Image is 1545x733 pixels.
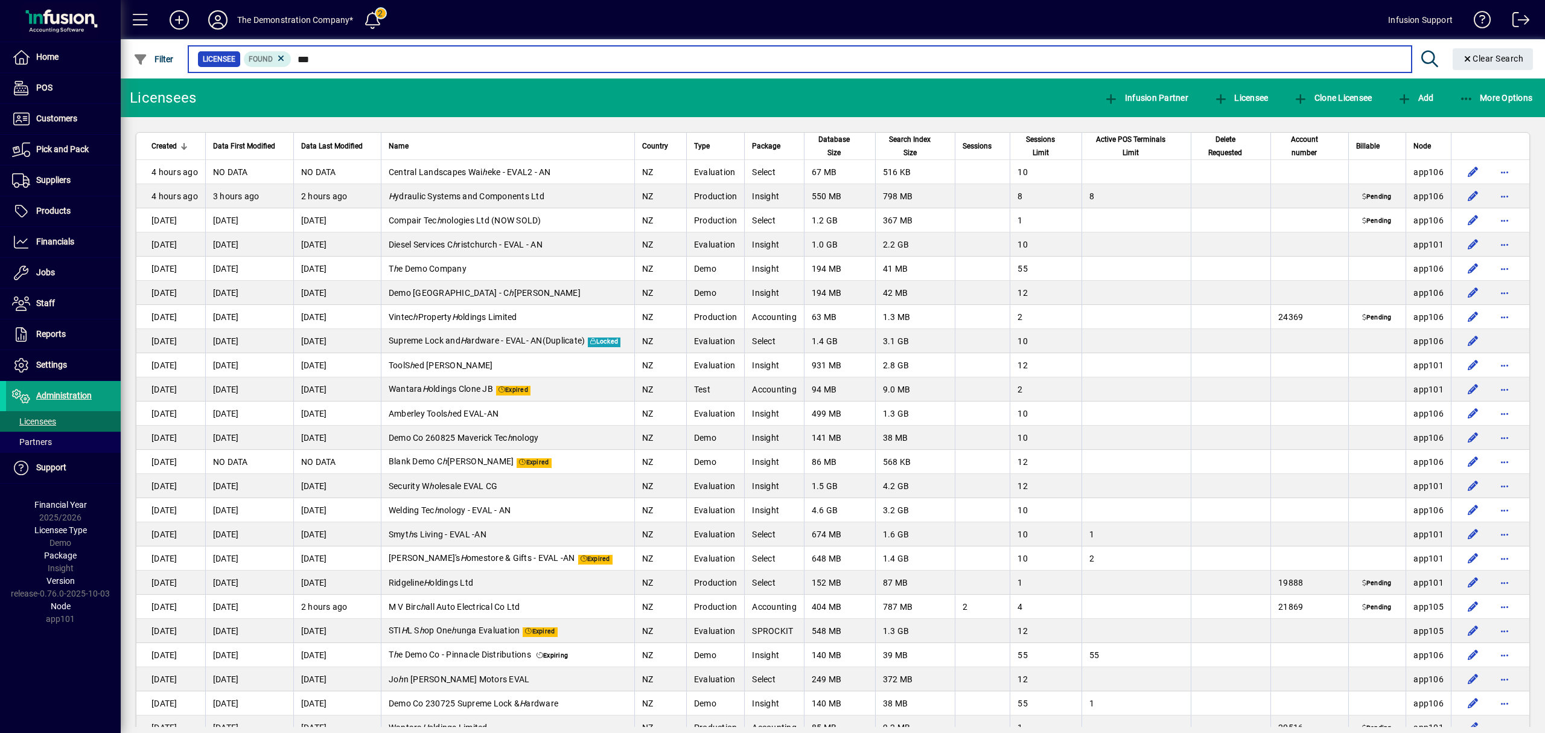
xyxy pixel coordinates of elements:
button: More options [1495,645,1514,665]
td: 550 MB [804,184,875,208]
td: 4 hours ago [136,184,205,208]
span: Found [249,55,273,63]
td: [DATE] [205,402,293,426]
div: Database Size [812,133,868,159]
td: Insight [744,184,804,208]
td: [DATE] [205,305,293,329]
em: H [452,312,458,322]
td: [DATE] [293,377,381,402]
span: Partners [12,437,52,447]
div: Billable [1356,139,1398,153]
td: 194 MB [804,281,875,305]
td: Insight [744,353,804,377]
span: Support [36,463,66,472]
td: 12 [1010,450,1081,474]
button: More options [1495,525,1514,544]
td: Demo [686,281,745,305]
button: More options [1495,380,1514,399]
span: Licensees [12,417,56,426]
td: 2 [1010,305,1081,329]
td: NZ [634,257,686,281]
td: Evaluation [686,160,745,184]
td: NZ [634,329,686,353]
td: 9.0 MB [875,377,955,402]
span: app106.prod.infusionbusinesssoftware.com [1413,409,1444,418]
td: NZ [634,426,686,450]
span: app101.prod.infusionbusinesssoftware.com [1413,360,1444,370]
span: Amberley Tools ed EVAL-AN [389,409,499,418]
span: Demo Co 260825 Maverick Tec nology [389,433,539,443]
td: Test [686,377,745,402]
span: Type [694,139,710,153]
div: Delete Requested [1199,133,1263,159]
span: Blank Demo C [PERSON_NAME] [389,456,514,466]
td: [DATE] [205,377,293,402]
td: 367 MB [875,208,955,232]
em: H [389,191,395,201]
span: Expired [517,458,551,468]
a: POS [6,73,121,103]
span: POS [36,83,53,92]
span: Name [389,139,409,153]
td: Insight [744,402,804,426]
span: Clone Licensee [1293,93,1372,103]
td: 1.3 MB [875,305,955,329]
td: 3 hours ago [205,184,293,208]
td: Evaluation [686,232,745,257]
span: ToolS ed [PERSON_NAME] [389,360,493,370]
td: 24369 [1270,305,1348,329]
td: [DATE] [293,426,381,450]
td: [DATE] [205,474,293,498]
button: Edit [1464,549,1483,568]
td: NZ [634,450,686,474]
td: [DATE] [136,257,205,281]
td: Insight [744,232,804,257]
div: Sessions Limit [1018,133,1074,159]
td: 8 [1010,184,1081,208]
span: app106.prod.infusionbusinesssoftware.com [1413,457,1444,467]
span: Search Index Size [883,133,937,159]
span: Account number [1278,133,1330,159]
td: Accounting [744,305,804,329]
td: Insight [744,281,804,305]
span: Suppliers [36,175,71,185]
td: 94 MB [804,377,875,402]
button: More options [1495,162,1514,182]
button: Edit [1464,307,1483,327]
a: Logout [1503,2,1530,42]
div: Active POS Terminals Limit [1089,133,1183,159]
button: Licensee [1211,87,1272,109]
button: More options [1495,283,1514,302]
span: T e Demo Company [389,264,467,274]
td: Evaluation [686,353,745,377]
span: Active POS Terminals Limit [1089,133,1173,159]
td: 2.8 GB [875,353,955,377]
span: Financials [36,237,74,246]
td: NO DATA [205,450,293,474]
td: NO DATA [293,450,381,474]
button: More options [1495,549,1514,568]
td: [DATE] [293,305,381,329]
td: [DATE] [205,281,293,305]
em: h [508,433,512,443]
em: h [413,312,418,322]
span: Sessions Limit [1018,133,1063,159]
button: More options [1495,452,1514,472]
span: Data Last Modified [301,139,363,153]
td: [DATE] [136,281,205,305]
span: Demo [GEOGRAPHIC_DATA] - C [PERSON_NAME] [389,288,581,298]
button: More options [1495,670,1514,689]
td: [DATE] [136,402,205,426]
span: Pending [1359,313,1394,323]
span: Expired [496,386,530,395]
span: Created [151,139,177,153]
td: 499 MB [804,402,875,426]
td: [DATE] [205,353,293,377]
span: Sessions [963,139,992,153]
button: Edit [1464,283,1483,302]
td: Production [686,184,745,208]
button: Edit [1464,404,1483,423]
div: Data First Modified [213,139,286,153]
td: 12 [1010,281,1081,305]
div: Search Index Size [883,133,948,159]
